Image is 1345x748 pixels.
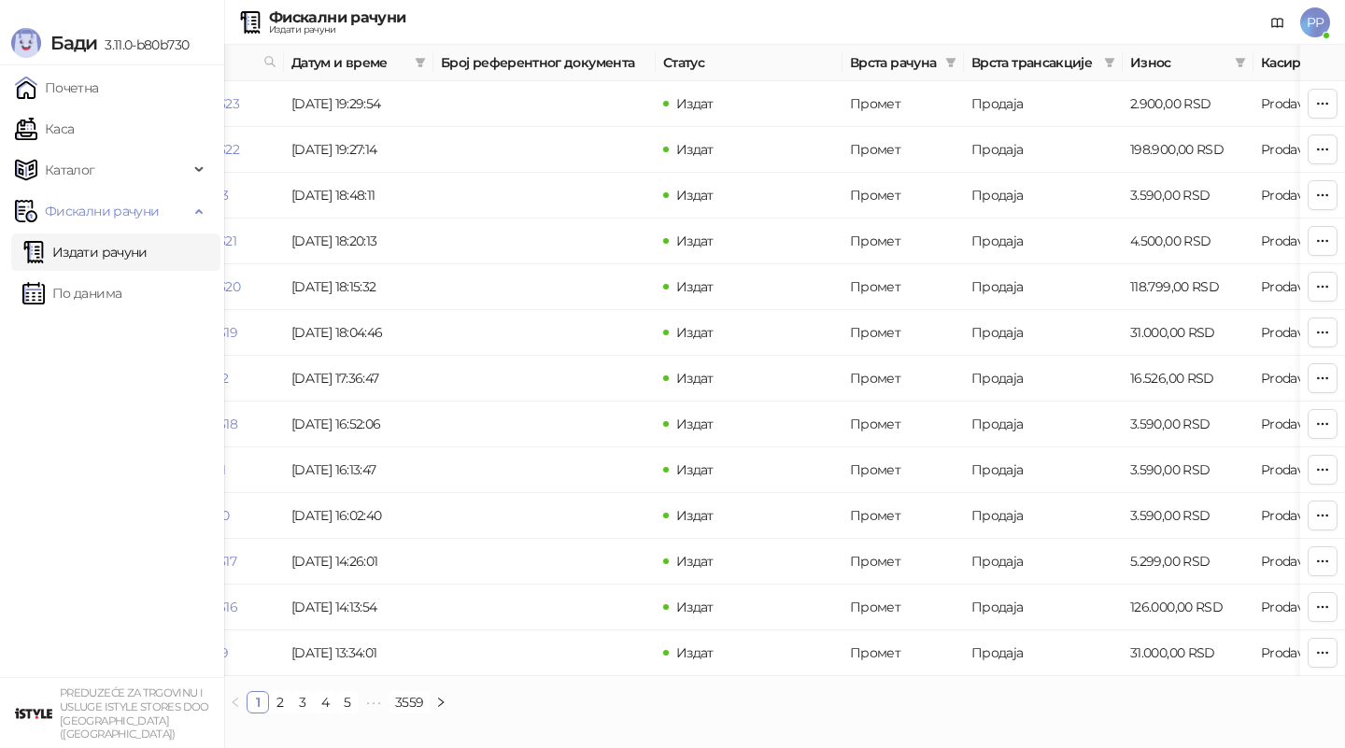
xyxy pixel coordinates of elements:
td: [DATE] 19:27:14 [284,127,433,173]
span: Издат [676,141,714,158]
li: 3559 [389,691,430,713]
span: Издат [676,416,714,432]
span: filter [415,57,426,68]
a: По данима [22,275,121,312]
span: Износ [1130,52,1227,73]
td: Продаја [964,402,1123,447]
td: Продаја [964,310,1123,356]
td: Продаја [964,630,1123,676]
li: 5 [336,691,359,713]
td: Промет [842,310,964,356]
td: Продаја [964,81,1123,127]
span: Издат [676,599,714,615]
span: 3.11.0-b80b730 [97,36,189,53]
th: Врста трансакције [964,45,1123,81]
span: filter [411,49,430,77]
span: filter [945,57,956,68]
td: [DATE] 18:15:32 [284,264,433,310]
td: Промет [842,447,964,493]
td: Промет [842,356,964,402]
div: Фискални рачуни [269,10,405,25]
button: left [224,691,247,713]
img: Logo [11,28,41,58]
td: Промет [842,493,964,539]
span: Издат [676,233,714,249]
small: PREDUZEĆE ZA TRGOVINU I USLUGE ISTYLE STORES DOO [GEOGRAPHIC_DATA] ([GEOGRAPHIC_DATA]) [60,686,209,741]
td: 3.590,00 RSD [1123,493,1253,539]
td: Продаја [964,264,1123,310]
span: Издат [676,644,714,661]
a: Издати рачуни [22,233,148,271]
span: Издат [676,278,714,295]
span: filter [1100,49,1119,77]
td: Промет [842,402,964,447]
td: [DATE] 16:52:06 [284,402,433,447]
span: Издат [676,553,714,570]
span: PP [1300,7,1330,37]
a: 3559 [389,692,429,713]
span: Датум и време [291,52,407,73]
a: F4D4V4GN-F4D4V4GN-2316 [69,599,237,615]
a: 5 [337,692,358,713]
span: left [230,697,241,708]
li: 3 [291,691,314,713]
td: 126.000,00 RSD [1123,585,1253,630]
span: Издат [676,370,714,387]
td: [DATE] 17:36:47 [284,356,433,402]
li: Претходна страна [224,691,247,713]
li: Следећих 5 Страна [359,691,389,713]
a: F4D4V4GN-F4D4V4GN-2322 [69,141,239,158]
a: F4D4V4GN-F4D4V4GN-2317 [69,553,236,570]
span: Издат [676,461,714,478]
span: Каталог [45,151,95,189]
a: FT6YDZE7-FT6YDZE7-1240 [69,507,229,524]
span: Фискални рачуни [45,192,159,230]
td: Продаја [964,585,1123,630]
span: ••• [359,691,389,713]
a: Почетна [15,69,99,106]
li: 1 [247,691,269,713]
td: 3.590,00 RSD [1123,402,1253,447]
span: filter [941,49,960,77]
td: 31.000,00 RSD [1123,630,1253,676]
td: 3.590,00 RSD [1123,173,1253,219]
a: FT6YDZE7-FT6YDZE7-1242 [69,370,228,387]
td: [DATE] 13:34:01 [284,630,433,676]
td: 5.299,00 RSD [1123,539,1253,585]
div: Издати рачуни [269,25,405,35]
td: Продаја [964,447,1123,493]
td: Продаја [964,219,1123,264]
td: [DATE] 16:02:40 [284,493,433,539]
td: Промет [842,173,964,219]
th: Број референтног документа [433,45,656,81]
a: FT6YDZE7-FT6YDZE7-1243 [69,187,228,204]
th: Врста рачуна [842,45,964,81]
a: 2 [270,692,290,713]
a: Документација [1263,7,1293,37]
a: Каса [15,110,74,148]
th: Статус [656,45,842,81]
td: Промет [842,127,964,173]
button: right [430,691,452,713]
td: 2.900,00 RSD [1123,81,1253,127]
span: filter [1231,49,1250,77]
a: F4D4V4GN-F4D4V4GN-2318 [69,416,237,432]
span: Издат [676,95,714,112]
td: Продаја [964,173,1123,219]
td: [DATE] 18:20:13 [284,219,433,264]
td: Продаја [964,539,1123,585]
img: 64x64-companyLogo-77b92cf4-9946-4f36-9751-bf7bb5fd2c7d.png [15,695,52,732]
td: 16.526,00 RSD [1123,356,1253,402]
li: 2 [269,691,291,713]
span: Издат [676,324,714,341]
td: Промет [842,81,964,127]
span: filter [1104,57,1115,68]
span: Врста рачуна [850,52,938,73]
span: Издат [676,507,714,524]
td: Продаја [964,493,1123,539]
a: 4 [315,692,335,713]
td: Промет [842,630,964,676]
td: Промет [842,539,964,585]
a: 1 [248,692,268,713]
td: 31.000,00 RSD [1123,310,1253,356]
